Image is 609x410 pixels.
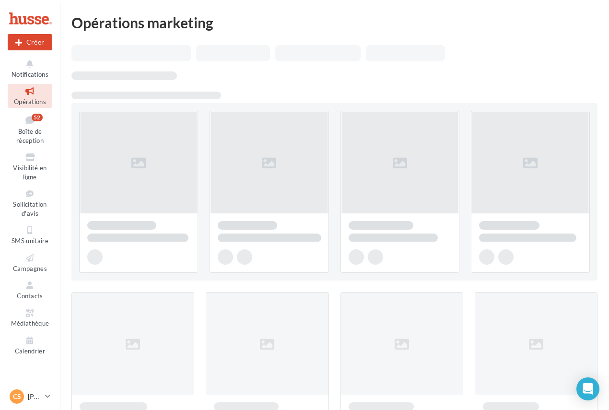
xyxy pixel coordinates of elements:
[13,392,21,401] span: CS
[12,70,48,78] span: Notifications
[8,57,52,80] button: Notifications
[576,377,599,400] div: Open Intercom Messenger
[16,128,44,144] span: Boîte de réception
[12,237,48,245] span: SMS unitaire
[8,387,52,406] a: CS [PERSON_NAME]
[17,292,43,300] span: Contacts
[32,114,43,121] div: 52
[8,150,52,183] a: Visibilité en ligne
[13,164,47,181] span: Visibilité en ligne
[11,320,49,328] span: Médiathèque
[8,187,52,219] a: Sollicitation d'avis
[8,278,52,302] a: Contacts
[8,34,52,50] button: Créer
[8,112,52,147] a: Boîte de réception52
[13,200,47,217] span: Sollicitation d'avis
[8,84,52,107] a: Opérations
[13,265,47,272] span: Campagnes
[28,392,41,401] p: [PERSON_NAME]
[15,347,45,355] span: Calendrier
[8,333,52,357] a: Calendrier
[8,34,52,50] div: Nouvelle campagne
[8,306,52,329] a: Médiathèque
[8,223,52,246] a: SMS unitaire
[71,15,597,30] div: Opérations marketing
[14,98,46,105] span: Opérations
[8,251,52,274] a: Campagnes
